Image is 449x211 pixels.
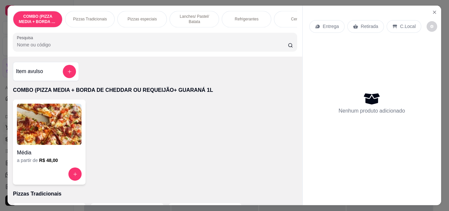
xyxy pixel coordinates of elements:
[19,14,57,25] p: COMBO (PIZZA MEDIA + BORDA DE CHEDDAR OU REQUEIJÃO+ GUARANÁ 1L
[17,157,82,164] div: a partir de
[17,149,82,157] h4: Média
[39,157,58,164] h6: R$ 48,00
[16,68,43,76] h4: Item avulso
[427,21,437,32] button: decrease-product-quantity
[17,41,288,48] input: Pesquisa
[69,168,82,181] button: increase-product-quantity
[17,35,35,41] label: Pesquisa
[323,23,339,30] p: Entrega
[13,87,297,94] p: COMBO (PIZZA MEDIA + BORDA DE CHEDDAR OU REQUEIJÃO+ GUARANÁ 1L
[429,7,440,18] button: Close
[291,17,307,22] p: Cervejas
[63,65,76,78] button: add-separate-item
[361,23,378,30] p: Retirada
[128,17,157,22] p: Pizzas especiais
[235,17,258,22] p: Refrigerantes
[17,104,82,145] img: product-image
[13,190,297,198] p: Pizzas Tradicionais
[73,17,107,22] p: Pizzas Tradicionais
[339,107,405,115] p: Nenhum produto adicionado
[176,14,214,25] p: Lanches/ Pastel/ Batata
[400,23,416,30] p: C.Local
